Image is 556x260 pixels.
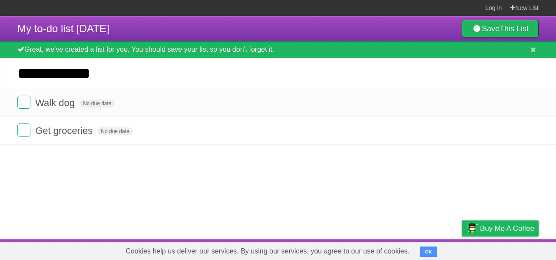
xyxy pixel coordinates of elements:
[462,20,539,37] a: SaveThis List
[450,241,473,258] a: Privacy
[17,23,109,34] span: My to-do list [DATE]
[79,100,115,107] span: No due date
[420,247,437,257] button: OK
[97,127,132,135] span: No due date
[346,241,364,258] a: About
[484,241,539,258] a: Suggest a feature
[17,96,30,109] label: Done
[500,24,529,33] b: This List
[462,220,539,237] a: Buy me a coffee
[35,97,77,108] span: Walk dog
[421,241,440,258] a: Terms
[466,221,478,236] img: Buy me a coffee
[480,221,534,236] span: Buy me a coffee
[35,125,95,136] span: Get groceries
[17,123,30,137] label: Done
[117,243,418,260] span: Cookies help us deliver our services. By using our services, you agree to our use of cookies.
[375,241,410,258] a: Developers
